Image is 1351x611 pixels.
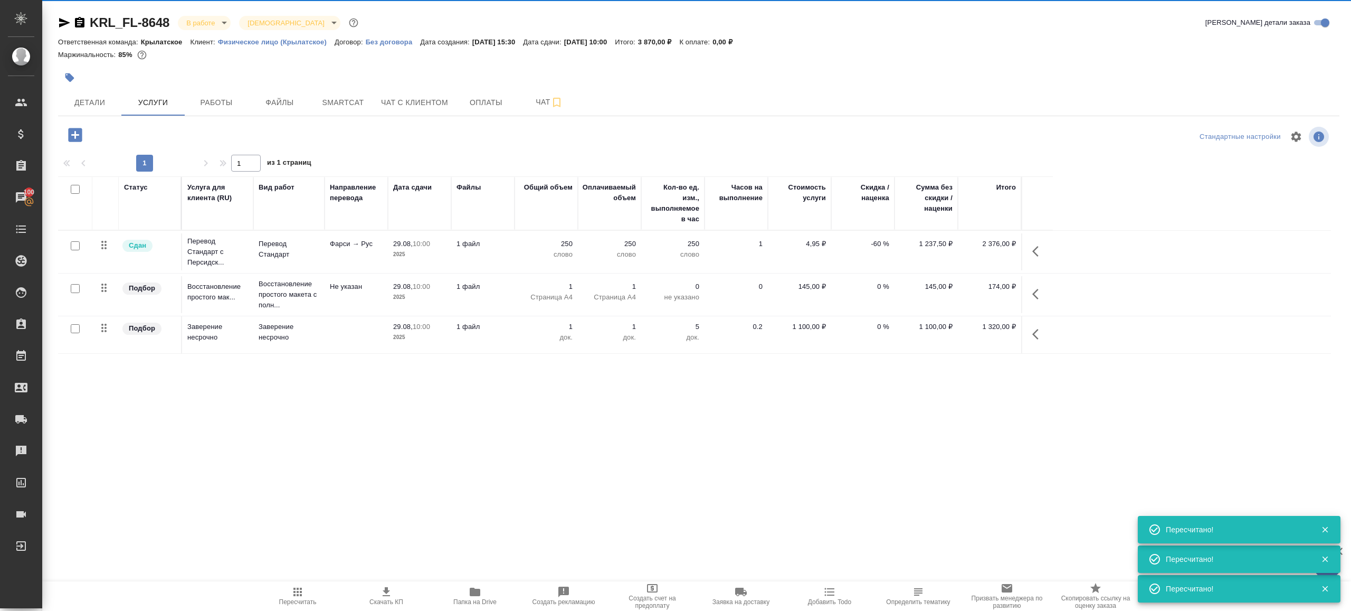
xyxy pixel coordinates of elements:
[61,124,90,146] button: Добавить услугу
[963,281,1016,292] p: 174,00 ₽
[253,581,342,611] button: Пересчитать
[413,283,430,290] p: 10:00
[1314,525,1336,534] button: Закрыть
[520,292,573,303] p: Страница А4
[1309,127,1331,147] span: Посмотреть информацию
[413,323,430,331] p: 10:00
[646,249,699,260] p: слово
[963,322,1016,332] p: 1 320,00 ₽
[773,239,826,249] p: 4,95 ₽
[1283,124,1309,149] span: Настроить таблицу
[520,249,573,260] p: слово
[646,292,699,303] p: не указано
[141,38,191,46] p: Крылатское
[1026,239,1051,264] button: Показать кнопки
[785,581,874,611] button: Добавить Todo
[1026,322,1051,347] button: Показать кнопки
[244,18,327,27] button: [DEMOGRAPHIC_DATA]
[1205,17,1310,28] span: [PERSON_NAME] детали заказа
[646,281,699,292] p: 0
[366,38,421,46] p: Без договора
[17,187,41,198] span: 100
[773,281,826,292] p: 145,00 ₽
[431,581,519,611] button: Папка на Drive
[874,581,963,611] button: Определить тематику
[335,38,366,46] p: Договор:
[330,281,383,292] p: Не указан
[963,581,1051,611] button: Призвать менеджера по развитию
[347,16,360,30] button: Доп статусы указывают на важность/срочность заказа
[3,184,40,211] a: 100
[900,281,953,292] p: 145,00 ₽
[393,283,413,290] p: 29.08,
[520,322,573,332] p: 1
[836,182,889,203] div: Скидка / наценка
[886,598,950,606] span: Определить тематику
[712,38,740,46] p: 0,00 ₽
[519,581,608,611] button: Создать рекламацию
[550,96,563,109] svg: Подписаться
[128,96,178,109] span: Услуги
[393,240,413,248] p: 29.08,
[520,239,573,249] p: 250
[646,322,699,332] p: 5
[318,96,368,109] span: Smartcat
[583,239,636,249] p: 250
[259,239,319,260] p: Перевод Стандарт
[532,598,595,606] span: Создать рекламацию
[583,249,636,260] p: слово
[129,283,155,294] p: Подбор
[190,38,217,46] p: Клиент:
[1197,129,1283,145] div: split button
[646,332,699,343] p: док.
[456,182,481,193] div: Файлы
[58,66,81,89] button: Добавить тэг
[420,38,472,46] p: Дата создания:
[836,322,889,332] p: 0 %
[697,581,785,611] button: Заявка на доставку
[183,18,218,27] button: В работе
[712,598,769,606] span: Заявка на доставку
[129,240,146,251] p: Сдан
[187,236,248,268] p: Перевод Стандарт с Персидск...
[381,96,448,109] span: Чат с клиентом
[218,37,335,46] a: Физическое лицо (Крылатское)
[187,182,248,203] div: Услуга для клиента (RU)
[472,38,524,46] p: [DATE] 15:30
[524,96,575,109] span: Чат
[1051,581,1140,611] button: Скопировать ссылку на оценку заказа
[1166,584,1305,594] div: Пересчитано!
[583,182,636,203] div: Оплачиваемый объем
[583,322,636,332] p: 1
[583,292,636,303] p: Страница А4
[124,182,148,193] div: Статус
[1026,281,1051,307] button: Показать кнопки
[58,51,118,59] p: Маржинальность:
[330,182,383,203] div: Направление перевода
[259,182,294,193] div: Вид работ
[58,16,71,29] button: Скопировать ссылку для ЯМессенджера
[679,38,712,46] p: К оплате:
[969,595,1045,609] span: Призвать менеджера по развитию
[710,182,763,203] div: Часов на выполнение
[456,281,509,292] p: 1 файл
[178,16,231,30] div: В работе
[187,322,248,343] p: Заверение несрочно
[836,281,889,292] p: 0 %
[963,239,1016,249] p: 2 376,00 ₽
[461,96,511,109] span: Оплаты
[187,281,248,303] p: Восстановление простого мак...
[705,316,768,353] td: 0.2
[218,38,335,46] p: Физическое лицо (Крылатское)
[900,182,953,214] div: Сумма без скидки / наценки
[583,332,636,343] p: док.
[564,38,615,46] p: [DATE] 10:00
[366,37,421,46] a: Без договора
[259,322,319,343] p: Заверение несрочно
[773,322,826,332] p: 1 100,00 ₽
[413,240,430,248] p: 10:00
[267,156,311,172] span: из 1 страниц
[239,16,340,30] div: В работе
[705,276,768,313] td: 0
[614,595,690,609] span: Создать счет на предоплату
